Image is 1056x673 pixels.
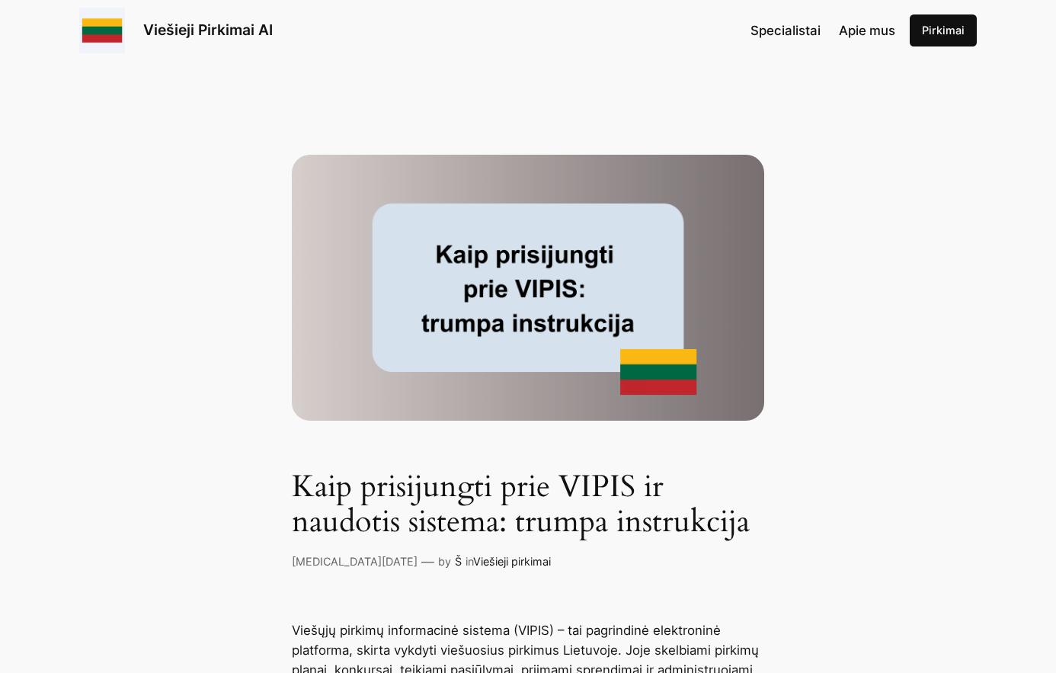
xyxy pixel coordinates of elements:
a: Viešieji pirkimai [473,555,551,568]
a: Š [455,555,462,568]
nav: Navigation [750,21,895,40]
span: Apie mus [839,23,895,38]
p: — [421,552,434,572]
a: [MEDICAL_DATA][DATE] [292,555,418,568]
a: Pirkimai [910,14,977,46]
span: in [466,555,473,568]
p: by [438,553,451,570]
h1: Kaip prisijungti prie VIPIS ir naudotis sistema: trumpa instrukcija [292,469,764,540]
span: Specialistai [750,23,821,38]
a: Apie mus [839,21,895,40]
a: Specialistai [750,21,821,40]
a: Viešieji Pirkimai AI [143,21,273,39]
img: Viešieji pirkimai logo [79,8,125,53]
